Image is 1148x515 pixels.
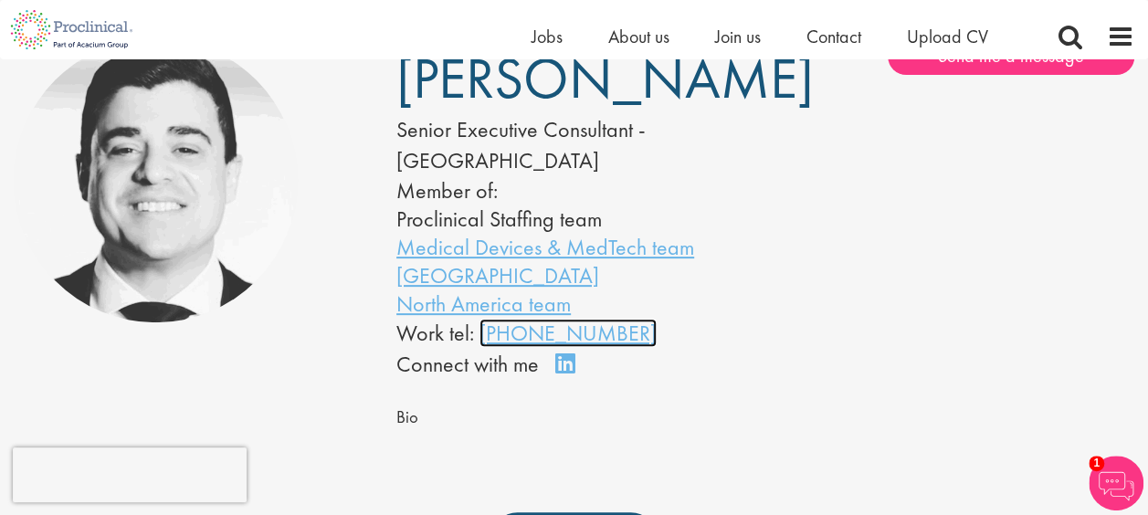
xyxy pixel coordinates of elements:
span: Work tel: [396,319,474,347]
a: Upload CV [907,25,988,48]
a: Jobs [532,25,563,48]
img: Chatbot [1089,456,1143,510]
a: Join us [715,25,761,48]
a: North America team [396,289,571,318]
img: Daniel Tamin [14,38,298,322]
a: Contact [806,25,861,48]
a: [PHONE_NUMBER] [479,319,657,347]
a: Medical Devices & MedTech team [396,233,694,261]
a: About us [608,25,669,48]
iframe: reCAPTCHA [13,447,247,502]
span: 1 [1089,456,1104,471]
span: Bio [396,406,418,428]
div: Senior Executive Consultant - [GEOGRAPHIC_DATA] [396,114,711,177]
label: Member of: [396,176,498,205]
span: [PERSON_NAME] [396,42,814,115]
li: Proclinical Staffing team [396,205,711,233]
a: [GEOGRAPHIC_DATA] [396,261,599,289]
